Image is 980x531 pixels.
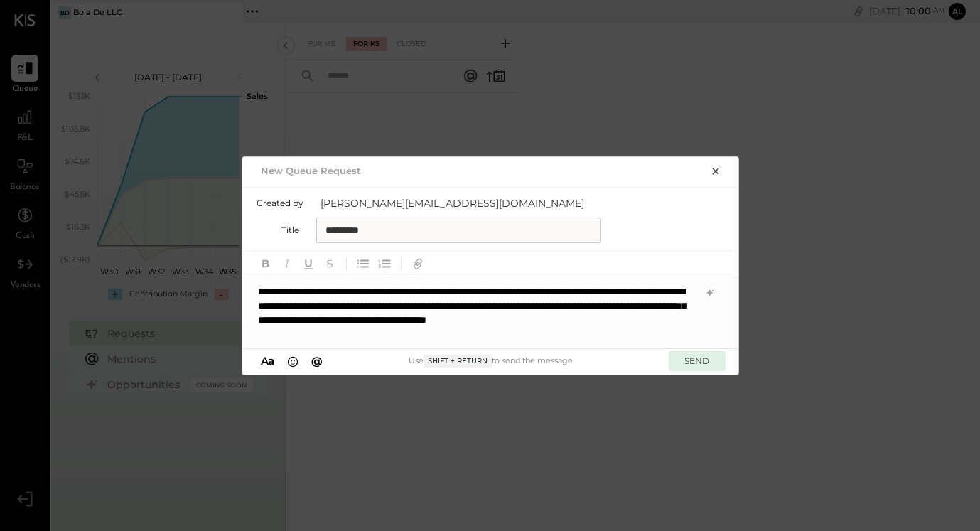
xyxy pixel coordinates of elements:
button: Add URL [409,254,427,273]
button: Strikethrough [321,254,339,273]
button: Italic [278,254,296,273]
button: SEND [669,351,726,370]
button: Bold [257,254,275,273]
label: Title [257,225,299,235]
span: @ [311,354,323,368]
label: Created by [257,198,303,208]
span: [PERSON_NAME][EMAIL_ADDRESS][DOMAIN_NAME] [321,196,605,210]
div: Use to send the message [327,355,655,368]
button: Underline [299,254,318,273]
h2: New Queue Request [261,165,361,176]
button: Ordered List [375,254,394,273]
span: Shift + Return [424,355,492,368]
button: @ [307,353,327,369]
button: Unordered List [354,254,372,273]
button: Aa [257,353,279,369]
span: a [268,354,274,368]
